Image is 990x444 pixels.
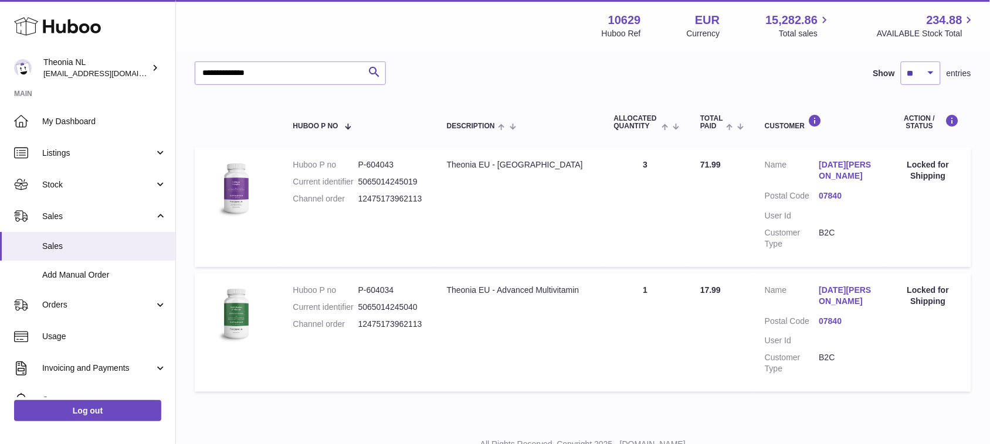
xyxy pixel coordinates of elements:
span: My Dashboard [42,116,167,127]
span: Huboo P no [293,122,338,130]
dt: Huboo P no [293,159,358,170]
dt: Postal Code [765,190,819,204]
dd: 12475173962113 [358,319,423,330]
img: info@wholesomegoods.eu [14,59,32,77]
span: Listings [42,148,154,159]
span: [EMAIL_ADDRESS][DOMAIN_NAME] [43,69,172,78]
a: 234.88 AVAILABLE Stock Total [877,12,976,39]
dd: P-604034 [358,285,423,296]
span: AVAILABLE Stock Total [877,28,976,39]
img: 106291725893172.jpg [206,159,265,218]
div: Action / Status [897,114,960,130]
a: [DATE][PERSON_NAME] [819,285,873,307]
span: Add Manual Order [42,269,167,281]
span: Stock [42,179,154,190]
dt: User Id [765,335,819,346]
span: Sales [42,211,154,222]
label: Show [873,68,895,79]
dt: User Id [765,210,819,221]
dt: Current identifier [293,176,358,187]
span: Description [447,122,495,130]
dd: 5065014245040 [358,302,423,313]
span: 17.99 [700,285,721,295]
dt: Channel order [293,193,358,204]
td: 1 [602,273,689,392]
dt: Huboo P no [293,285,358,296]
div: Locked for Shipping [897,159,960,182]
div: Currency [687,28,720,39]
dt: Customer Type [765,227,819,250]
span: Usage [42,331,167,342]
a: 07840 [819,190,873,201]
span: 234.88 [927,12,962,28]
div: Locked for Shipping [897,285,960,307]
span: ALLOCATED Quantity [614,115,659,130]
a: [DATE][PERSON_NAME] [819,159,873,182]
a: 07840 [819,316,873,327]
dt: Name [765,159,819,185]
dt: Channel order [293,319,358,330]
strong: 10629 [608,12,641,28]
div: Theonia NL [43,57,149,79]
dt: Customer Type [765,352,819,374]
span: Cases [42,394,167,405]
dt: Name [765,285,819,310]
a: 15,282.86 Total sales [765,12,831,39]
span: Sales [42,241,167,252]
td: 3 [602,148,689,267]
span: Invoicing and Payments [42,363,154,374]
div: Theonia EU - [GEOGRAPHIC_DATA] [447,159,591,170]
span: entries [947,68,971,79]
dt: Current identifier [293,302,358,313]
dd: 5065014245019 [358,176,423,187]
span: 71.99 [700,160,721,169]
dt: Postal Code [765,316,819,330]
img: 106291725893241.jpg [206,285,265,343]
div: Customer [765,114,873,130]
span: Total sales [779,28,831,39]
strong: EUR [695,12,720,28]
div: Theonia EU - Advanced Multivitamin [447,285,591,296]
dd: 12475173962113 [358,193,423,204]
span: Orders [42,299,154,310]
span: Total paid [700,115,723,130]
dd: B2C [819,352,873,374]
a: Log out [14,400,161,421]
span: 15,282.86 [765,12,818,28]
dd: P-604043 [358,159,423,170]
div: Huboo Ref [602,28,641,39]
dd: B2C [819,227,873,250]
